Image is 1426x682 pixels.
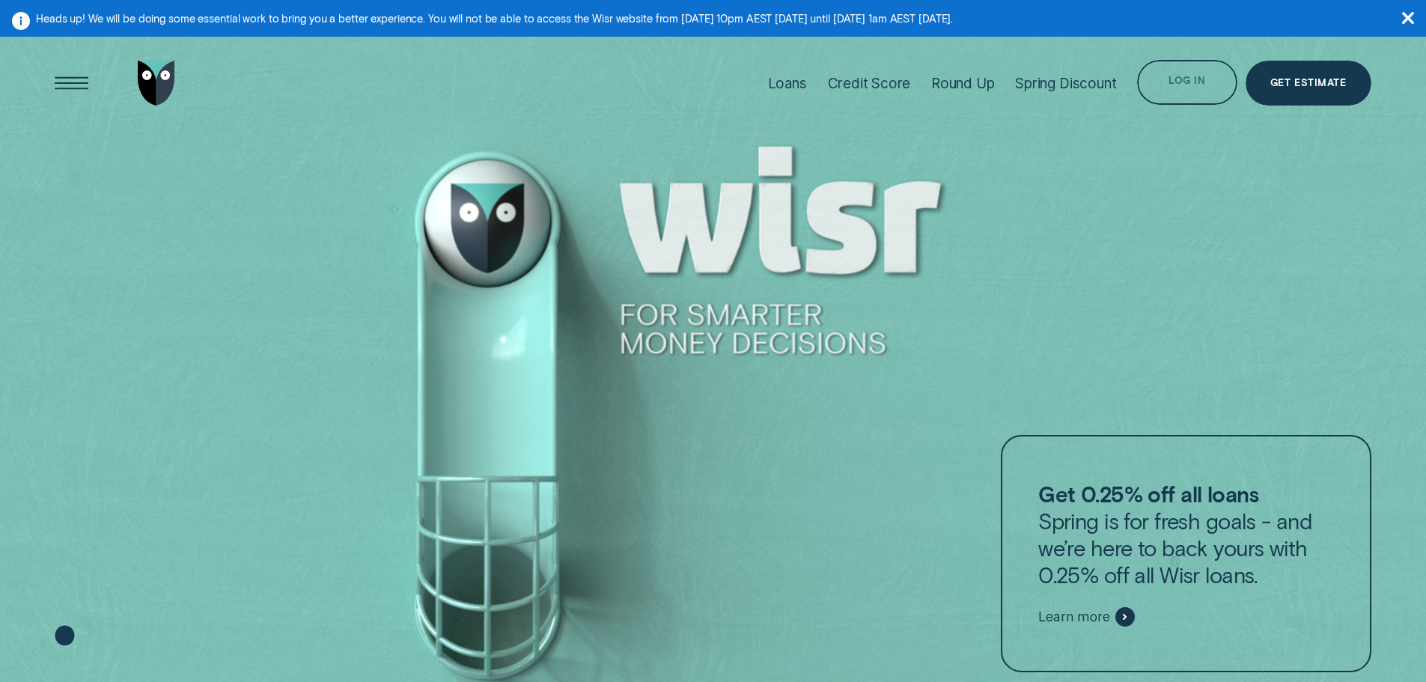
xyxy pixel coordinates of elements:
div: Spring Discount [1015,75,1116,92]
a: Round Up [931,33,995,133]
div: Loans [768,75,807,92]
div: Round Up [931,75,995,92]
a: Get Estimate [1246,61,1371,106]
a: Loans [768,33,807,133]
div: Credit Score [828,75,911,92]
a: Go to home page [134,33,179,133]
a: Get 0.25% off all loansSpring is for fresh goals - and we’re here to back yours with 0.25% off al... [1001,435,1371,673]
strong: Get 0.25% off all loans [1038,481,1258,507]
span: Learn more [1038,609,1109,625]
p: Spring is for fresh goals - and we’re here to back yours with 0.25% off all Wisr loans. [1038,481,1333,588]
button: Open Menu [49,61,94,106]
img: Wisr [138,61,175,106]
a: Spring Discount [1015,33,1116,133]
a: Credit Score [828,33,911,133]
button: Log in [1137,60,1237,105]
